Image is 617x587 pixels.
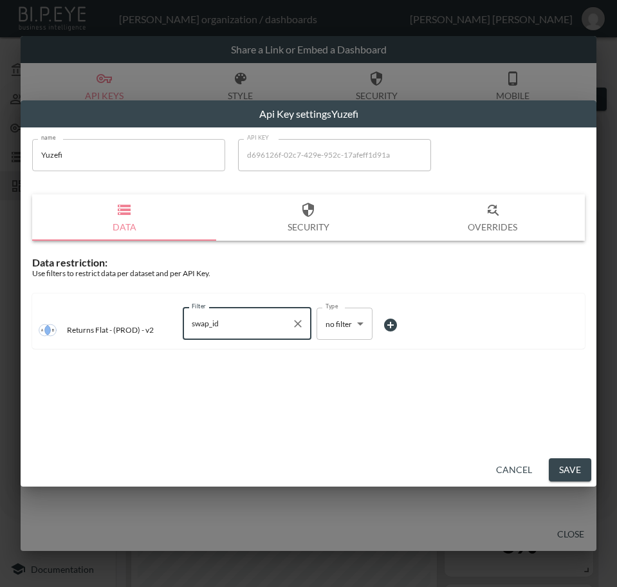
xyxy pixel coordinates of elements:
label: name [41,133,56,142]
button: Cancel [491,458,537,482]
button: Overrides [401,194,585,241]
label: API KEY [247,133,270,142]
button: Clear [289,315,307,333]
div: Use filters to restrict data per dataset and per API Key. [32,268,585,278]
label: Type [326,302,338,310]
span: no filter [326,319,352,329]
button: Security [216,194,400,241]
img: inner join icon [39,321,57,339]
button: Save [549,458,591,482]
button: Data [32,194,216,241]
h2: Api Key settings Yuzefi [21,100,596,127]
span: Data restriction: [32,256,107,268]
p: Returns Flat - (PROD) - v2 [67,325,154,335]
label: Filter [192,302,206,310]
input: Filter [189,313,286,334]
